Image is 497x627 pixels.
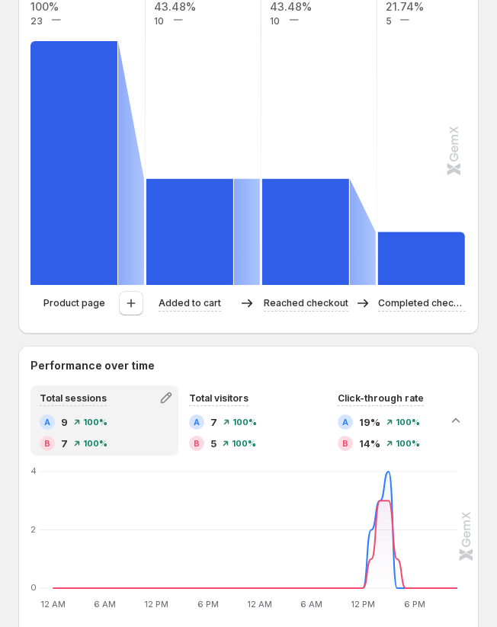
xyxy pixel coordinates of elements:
text: 6 PM [197,599,219,609]
h2: A [44,417,50,427]
text: 12 PM [351,599,375,609]
h2: B [194,439,200,448]
span: Click-through rate [338,392,424,404]
p: Product page [43,296,105,311]
p: Completed checkout [378,296,466,311]
span: 9 [61,414,68,430]
text: 4 [30,465,37,476]
text: 12 AM [247,599,272,609]
text: 5 [386,15,392,27]
span: Total sessions [40,392,107,404]
text: 23 [30,15,43,27]
text: 12 AM [40,599,66,609]
span: 100% [232,439,256,448]
h2: B [44,439,50,448]
span: 14% [359,436,380,451]
h2: B [342,439,348,448]
span: 100% [396,417,420,427]
p: Added to cart [159,296,221,311]
path: Reached checkout: 10 [262,179,349,285]
span: Total visitors [189,392,248,404]
text: 10 [154,15,164,27]
h2: A [194,417,200,427]
span: 100% [83,439,107,448]
h2: Performance over time [30,358,467,373]
span: 100% [232,417,257,427]
span: 5 [210,436,216,451]
text: 12 PM [144,599,168,609]
text: 6 AM [300,599,322,609]
span: 100% [396,439,420,448]
span: 100% [83,417,107,427]
span: 7 [210,414,217,430]
path: Completed checkout: 5 [378,232,465,285]
span: 19% [359,414,380,430]
text: 6 PM [404,599,425,609]
text: 6 AM [94,599,116,609]
span: 7 [61,436,68,451]
button: Collapse chart [444,408,468,433]
text: 2 [30,524,36,535]
p: Reached checkout [264,296,348,311]
h2: A [342,417,348,427]
text: 10 [270,15,280,27]
text: 0 [30,582,37,593]
path: Added to cart: 10 [146,179,233,285]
